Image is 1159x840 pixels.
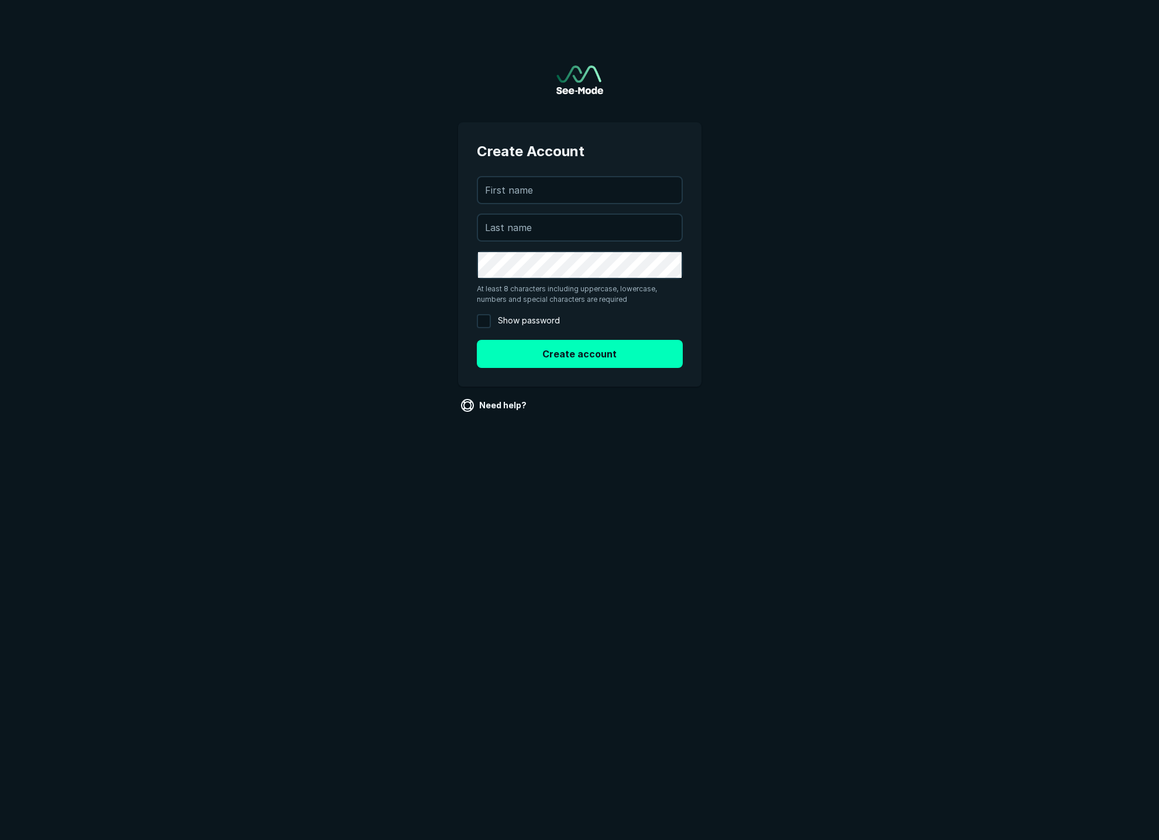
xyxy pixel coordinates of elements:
img: See-Mode Logo [556,66,603,94]
button: Create account [477,340,683,368]
span: Create Account [477,141,683,162]
span: Show password [498,314,560,328]
a: Go to sign in [556,66,603,94]
a: Need help? [458,396,531,415]
input: First name [478,177,682,203]
input: Last name [478,215,682,240]
span: At least 8 characters including uppercase, lowercase, numbers and special characters are required [477,284,683,305]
